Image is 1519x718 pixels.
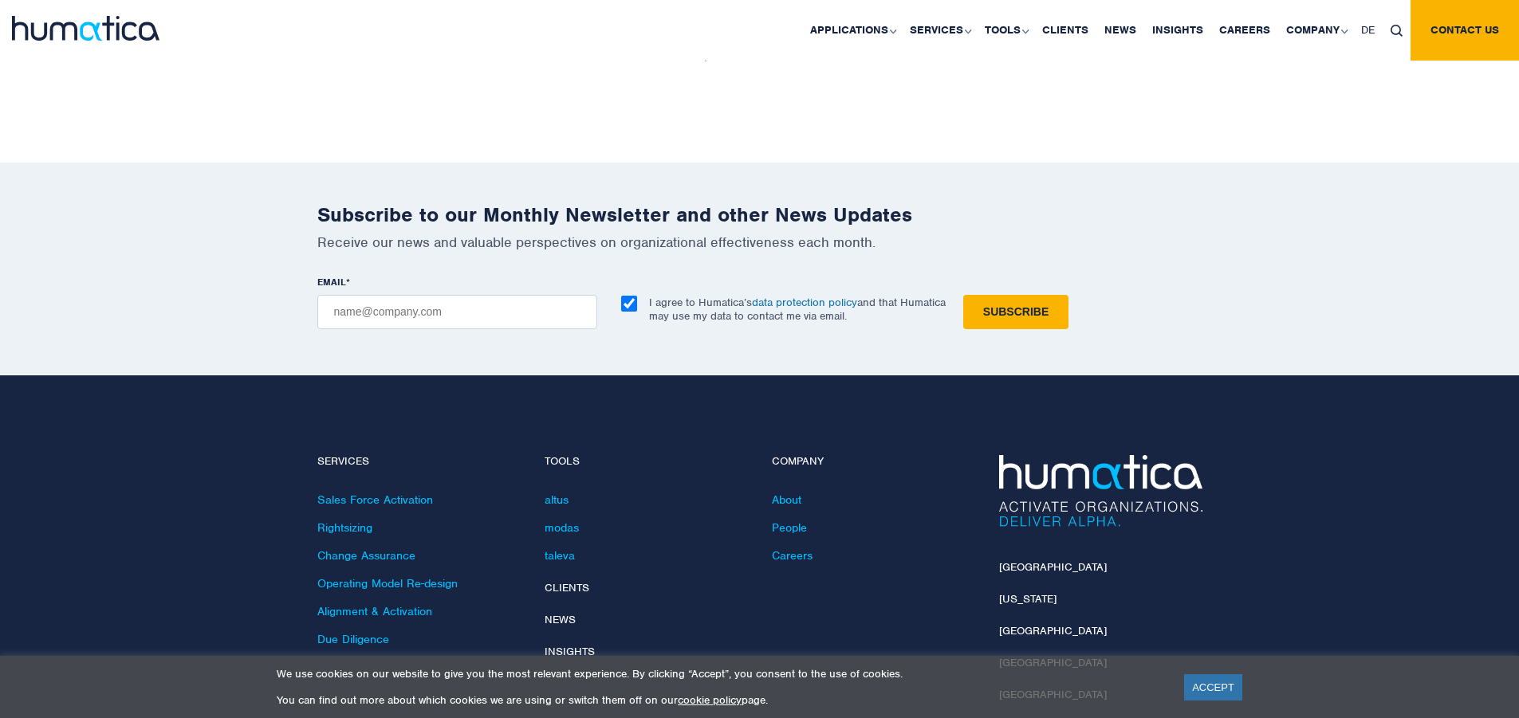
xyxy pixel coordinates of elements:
[545,613,576,626] a: News
[317,295,597,329] input: name@company.com
[545,455,748,469] h4: Tools
[772,548,813,563] a: Careers
[1184,674,1242,700] a: ACCEPT
[999,455,1202,527] img: Humatica
[317,492,433,507] a: Sales Force Activation
[317,576,458,590] a: Operating Model Re-design
[752,296,857,309] a: data protection policy
[772,455,975,469] h4: Company
[317,233,1202,251] p: Receive our news and valuable perspectives on organizational effectiveness each month.
[317,202,1202,227] h2: Subscribe to our Monthly Newsletter and other News Updates
[545,645,595,658] a: Insights
[277,667,1164,681] p: We use cookies on our website to give you the most relevant experience. By clicking “Accept”, you...
[317,455,521,469] h4: Services
[317,604,432,618] a: Alignment & Activation
[1391,25,1403,37] img: search_icon
[317,520,372,535] a: Rightsizing
[999,560,1107,574] a: [GEOGRAPHIC_DATA]
[621,296,637,312] input: I agree to Humatica’sdata protection policyand that Humatica may use my data to contact me via em...
[277,693,1164,707] p: You can find out more about which cookies we are using or switch them off on our page.
[317,632,389,646] a: Due Diligence
[12,16,159,41] img: logo
[545,520,579,535] a: modas
[999,592,1057,606] a: [US_STATE]
[772,492,801,507] a: About
[545,492,569,507] a: altus
[317,548,415,563] a: Change Assurance
[678,693,742,707] a: cookie policy
[1361,23,1375,37] span: DE
[317,276,346,288] span: EMAIL
[999,624,1107,638] a: [GEOGRAPHIC_DATA]
[963,295,1068,329] input: Subscribe
[772,520,807,535] a: People
[649,296,946,323] p: I agree to Humatica’s and that Humatica may use my data to contact me via email.
[545,548,575,563] a: taleva
[545,581,589,594] a: Clients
